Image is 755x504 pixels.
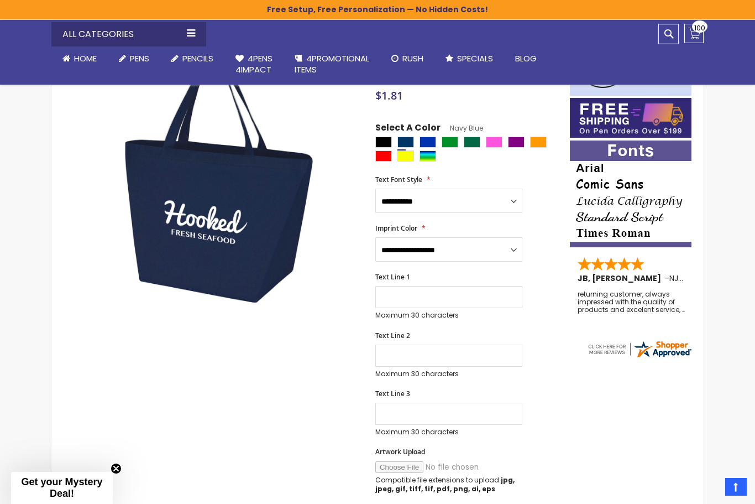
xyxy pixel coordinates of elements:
span: Text Line 2 [375,331,410,340]
a: Rush [380,46,434,71]
a: 4PROMOTIONALITEMS [284,46,380,82]
span: Text Line 3 [375,389,410,398]
a: Home [51,46,108,71]
div: Get your Mystery Deal!Close teaser [11,472,113,504]
span: Navy Blue [441,123,483,133]
a: Pencils [160,46,224,71]
span: Rush [402,53,423,64]
img: font-personalization-examples [570,141,691,247]
a: 100 [684,24,704,43]
a: Blog [504,46,548,71]
span: Get your Mystery Deal! [21,476,102,499]
a: 4Pens4impact [224,46,284,82]
span: $1.81 [375,88,403,103]
span: Artwork Upload [375,447,425,456]
div: Black [375,137,392,148]
div: Kelly Green [442,137,458,148]
strong: jpg, jpeg, gif, tiff, tif, pdf, png, ai, eps [375,475,515,493]
img: Free shipping on orders over $199 [570,98,691,138]
span: Select A Color [375,122,441,137]
img: 4pens.com widget logo [586,339,693,359]
a: 4pens.com certificate URL [586,352,693,361]
span: 100 [694,23,705,33]
div: Dark Green [464,137,480,148]
span: 4Pens 4impact [235,53,272,75]
div: Blue [420,137,436,148]
div: Pink [486,137,502,148]
span: Specials [457,53,493,64]
div: Purple [508,137,525,148]
p: Maximum 30 characters [375,370,522,378]
div: All Categories [51,22,206,46]
div: Orange [530,137,547,148]
span: JB, [PERSON_NAME] [578,273,665,284]
span: Imprint Color [375,224,417,233]
img: navy-4pgs-udj-julian-shopping-tote-bag_1.jpg [74,30,360,318]
span: NJ [669,273,683,284]
div: Red [375,150,392,162]
iframe: Google Customer Reviews [664,474,755,504]
span: Text Font Style [375,175,422,184]
p: Maximum 30 characters [375,311,522,320]
p: Maximum 30 characters [375,428,522,437]
span: Blog [515,53,537,64]
a: Specials [434,46,504,71]
span: 4PROMOTIONAL ITEMS [295,53,369,75]
div: Assorted [420,150,436,162]
div: returning customer, always impressed with the quality of products and excelent service, will retu... [578,290,685,314]
span: Pens [130,53,149,64]
span: Home [74,53,97,64]
a: Pens [108,46,160,71]
p: Compatible file extensions to upload: [375,476,522,493]
span: Text Line 1 [375,272,410,282]
span: Pencils [182,53,213,64]
button: Close teaser [111,463,122,474]
div: Yellow [397,150,414,162]
div: Navy Blue [397,137,414,148]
